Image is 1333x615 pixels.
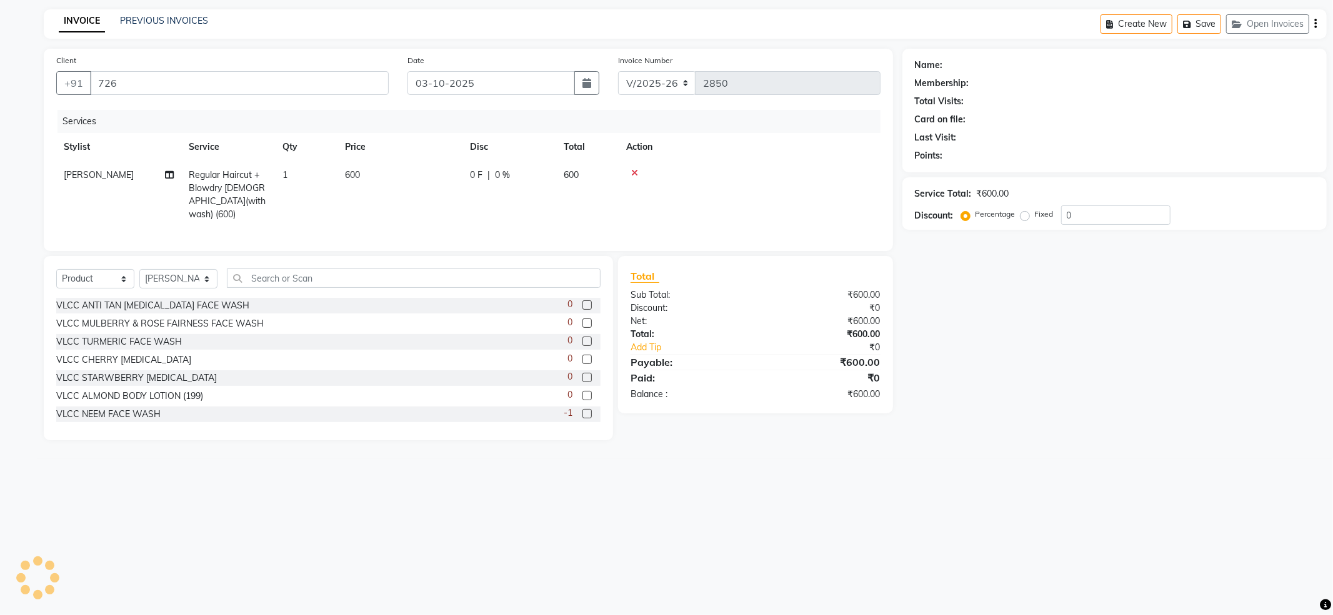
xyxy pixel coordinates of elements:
[495,169,510,182] span: 0 %
[57,110,890,133] div: Services
[56,55,76,66] label: Client
[567,352,572,365] span: 0
[120,15,208,26] a: PREVIOUS INVOICES
[275,133,337,161] th: Qty
[976,209,1016,220] label: Percentage
[756,370,890,385] div: ₹0
[915,131,957,144] div: Last Visit:
[56,335,182,348] div: VLCC TURMERIC FACE WASH
[621,288,756,302] div: Sub Total:
[227,268,601,288] input: Search or Scan
[567,388,572,401] span: 0
[567,334,572,347] span: 0
[90,71,389,95] input: Search by Name/Mobile/Email/Code
[1035,209,1054,220] label: Fixed
[345,169,360,180] span: 600
[756,288,890,302] div: ₹600.00
[181,133,275,161] th: Service
[59,10,105,32] a: INVOICE
[756,328,890,341] div: ₹600.00
[915,187,972,200] div: Service Total:
[1226,14,1309,34] button: Open Invoices
[470,169,482,182] span: 0 F
[618,55,672,66] label: Invoice Number
[56,71,91,95] button: +91
[407,55,424,66] label: Date
[462,133,556,161] th: Disc
[567,316,572,329] span: 0
[337,133,462,161] th: Price
[756,388,890,401] div: ₹600.00
[621,388,756,401] div: Balance :
[567,298,572,311] span: 0
[56,408,161,421] div: VLCC NEEM FACE WASH
[621,370,756,385] div: Paid:
[621,341,778,354] a: Add Tip
[915,113,966,126] div: Card on file:
[915,59,943,72] div: Name:
[64,169,134,180] span: [PERSON_NAME]
[56,299,249,312] div: VLCC ANTI TAN [MEDICAL_DATA] FACE WASH
[282,169,287,180] span: 1
[915,77,969,90] div: Membership:
[756,355,890,370] div: ₹600.00
[564,406,572,420] span: -1
[56,371,217,385] div: VLCC STARWBERRY [MEDICAL_DATA]
[778,341,890,354] div: ₹0
[189,169,266,220] span: Regular Haircut + Blowdry [DEMOGRAPHIC_DATA](with wash) (600)
[487,169,490,182] span: |
[621,302,756,315] div: Discount:
[56,133,181,161] th: Stylist
[915,149,943,162] div: Points:
[631,270,659,283] span: Total
[567,370,572,383] span: 0
[619,133,881,161] th: Action
[621,315,756,328] div: Net:
[756,315,890,328] div: ₹600.00
[56,317,264,330] div: VLCC MULBERRY & ROSE FAIRNESS FACE WASH
[564,169,579,180] span: 600
[1101,14,1172,34] button: Create New
[621,328,756,341] div: Total:
[915,209,954,222] div: Discount:
[756,302,890,315] div: ₹0
[56,353,191,367] div: VLCC CHERRY [MEDICAL_DATA]
[1177,14,1221,34] button: Save
[977,187,1009,200] div: ₹600.00
[556,133,619,161] th: Total
[915,95,964,108] div: Total Visits:
[621,355,756,370] div: Payable:
[56,390,203,403] div: VLCC ALMOND BODY LOTION (199)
